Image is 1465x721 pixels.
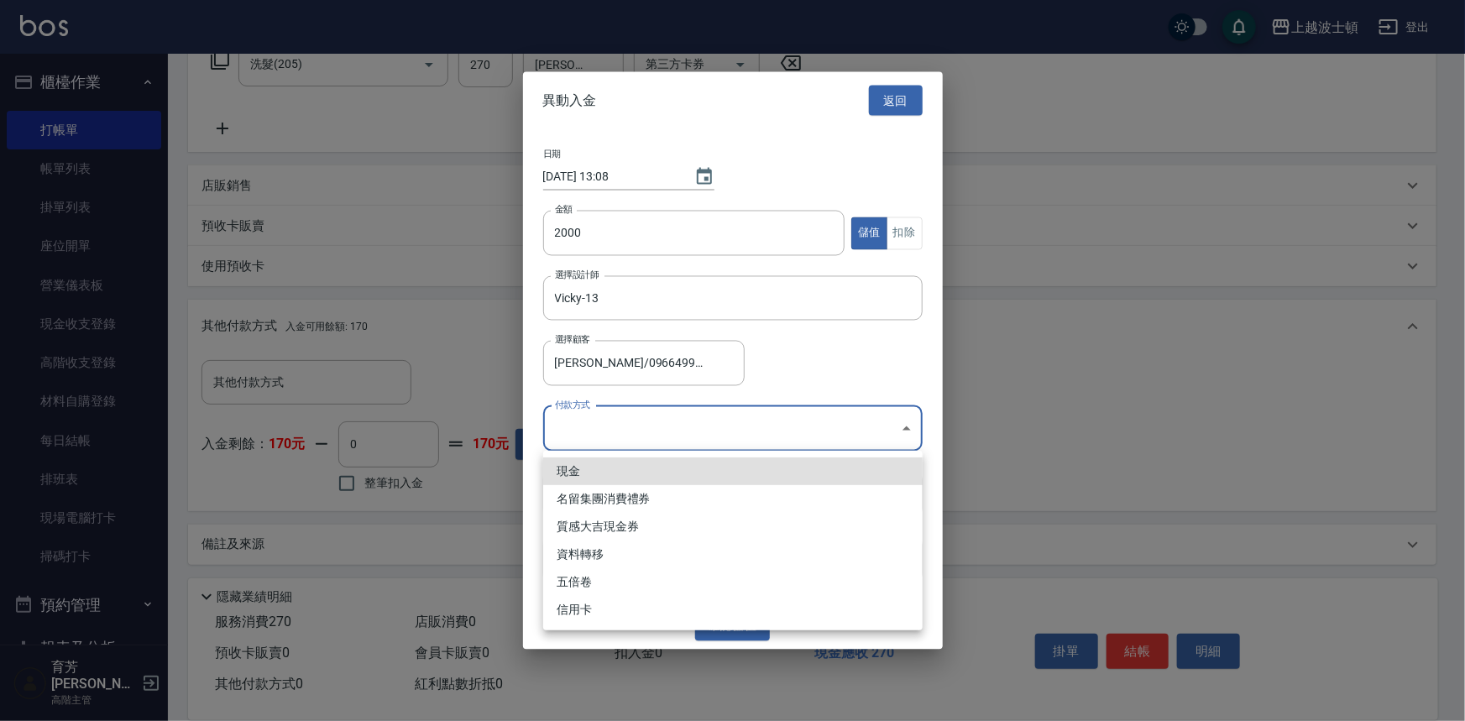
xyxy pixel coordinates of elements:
[543,513,923,541] li: 質感大吉現金券
[543,485,923,513] li: 名留集團消費禮券
[543,457,923,485] li: 現金
[543,596,923,624] li: 信用卡
[543,541,923,568] li: 資料轉移
[543,568,923,596] li: 五倍卷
